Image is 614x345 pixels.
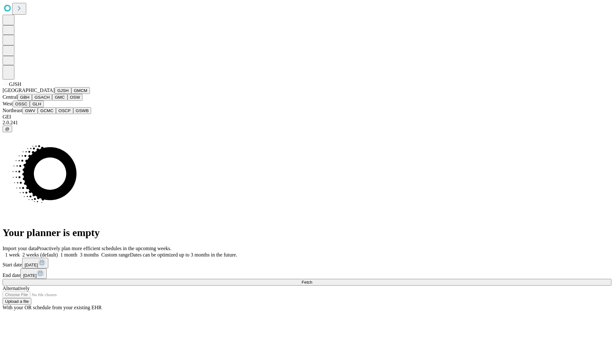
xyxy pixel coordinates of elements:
[37,246,171,251] span: Proactively plan more efficient schedules in the upcoming weeks.
[302,280,312,285] span: Fetch
[30,101,43,107] button: GLH
[52,94,67,101] button: GMC
[23,273,36,278] span: [DATE]
[3,286,29,291] span: Alternatively
[80,252,99,257] span: 3 months
[22,258,48,268] button: [DATE]
[13,101,30,107] button: OSSC
[22,107,38,114] button: GWV
[3,268,611,279] div: End date
[3,298,31,305] button: Upload a file
[9,81,21,87] span: GJSH
[67,94,83,101] button: OSW
[3,126,12,132] button: @
[3,108,22,113] span: Northeast
[3,114,611,120] div: GEI
[3,246,37,251] span: Import your data
[3,305,102,310] span: With your OR schedule from your existing EHR
[3,88,55,93] span: [GEOGRAPHIC_DATA]
[22,252,58,257] span: 2 weeks (default)
[3,101,13,106] span: West
[18,94,32,101] button: GBH
[71,87,90,94] button: GMCM
[101,252,130,257] span: Custom range
[60,252,77,257] span: 1 month
[5,126,10,131] span: @
[38,107,56,114] button: GCMC
[3,279,611,286] button: Fetch
[3,120,611,126] div: 2.0.241
[73,107,91,114] button: GSWB
[3,258,611,268] div: Start date
[130,252,237,257] span: Dates can be optimized up to 3 months in the future.
[3,227,611,239] h1: Your planner is empty
[32,94,52,101] button: GSACH
[20,268,47,279] button: [DATE]
[5,252,20,257] span: 1 week
[55,87,71,94] button: GJSH
[3,94,18,100] span: Central
[56,107,73,114] button: OSCP
[25,263,38,267] span: [DATE]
